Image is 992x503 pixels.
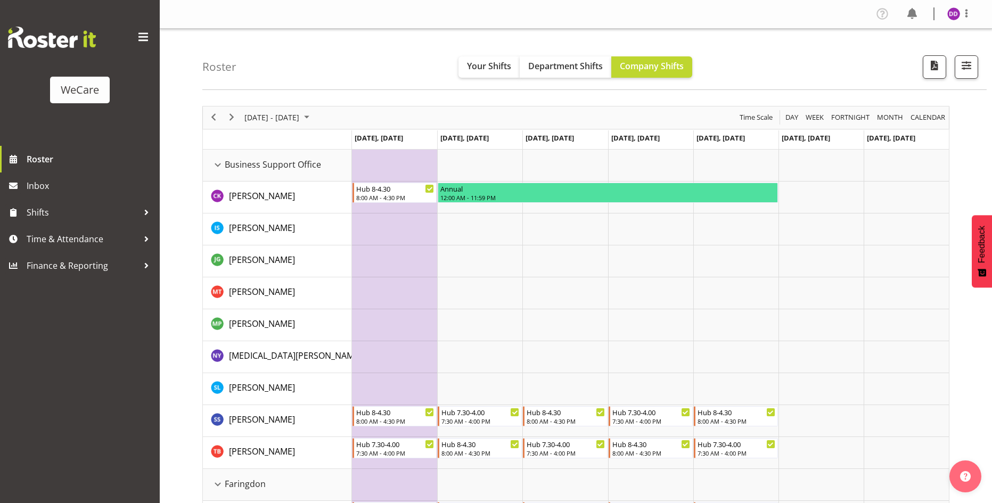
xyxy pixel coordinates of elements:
[441,407,519,417] div: Hub 7.30-4.00
[620,60,684,72] span: Company Shifts
[229,253,295,266] a: [PERSON_NAME]
[947,7,960,20] img: demi-dumitrean10946.jpg
[527,417,604,425] div: 8:00 AM - 4:30 PM
[698,449,775,457] div: 7:30 AM - 4:00 PM
[27,258,138,274] span: Finance & Reporting
[438,438,522,458] div: Tyla Boyd"s event - Hub 8-4.30 Begin From Tuesday, November 4, 2025 at 8:00:00 AM GMT+13:00 Ends ...
[203,277,352,309] td: Michelle Thomas resource
[830,111,871,124] span: Fortnight
[229,254,295,266] span: [PERSON_NAME]
[698,439,775,449] div: Hub 7.30-4.00
[694,438,778,458] div: Tyla Boyd"s event - Hub 7.30-4.00 Begin From Friday, November 7, 2025 at 7:30:00 AM GMT+13:00 End...
[805,111,825,124] span: Week
[739,111,774,124] span: Time Scale
[698,407,775,417] div: Hub 8-4.30
[203,469,352,501] td: Faringdon resource
[440,133,489,143] span: [DATE], [DATE]
[738,111,775,124] button: Time Scale
[909,111,946,124] span: calendar
[830,111,872,124] button: Fortnight
[523,438,607,458] div: Tyla Boyd"s event - Hub 7.30-4.00 Begin From Wednesday, November 5, 2025 at 7:30:00 AM GMT+13:00 ...
[698,417,775,425] div: 8:00 AM - 4:30 PM
[229,413,295,426] a: [PERSON_NAME]
[229,382,295,393] span: [PERSON_NAME]
[609,438,693,458] div: Tyla Boyd"s event - Hub 8-4.30 Begin From Thursday, November 6, 2025 at 8:00:00 AM GMT+13:00 Ends...
[27,231,138,247] span: Time & Attendance
[229,285,295,298] a: [PERSON_NAME]
[356,183,434,194] div: Hub 8-4.30
[352,183,437,203] div: Chloe Kim"s event - Hub 8-4.30 Begin From Monday, November 3, 2025 at 8:00:00 AM GMT+13:00 Ends A...
[203,245,352,277] td: Janine Grundler resource
[438,183,777,203] div: Chloe Kim"s event - Annual Begin From Tuesday, November 4, 2025 at 12:00:00 AM GMT+13:00 Ends At ...
[526,133,574,143] span: [DATE], [DATE]
[229,446,295,457] span: [PERSON_NAME]
[611,133,660,143] span: [DATE], [DATE]
[203,341,352,373] td: Nikita Yates resource
[440,183,775,194] div: Annual
[229,318,295,329] span: [PERSON_NAME]
[352,438,437,458] div: Tyla Boyd"s event - Hub 7.30-4.00 Begin From Monday, November 3, 2025 at 7:30:00 AM GMT+13:00 End...
[612,439,690,449] div: Hub 8-4.30
[203,182,352,213] td: Chloe Kim resource
[203,373,352,405] td: Sarah Lamont resource
[229,349,362,362] a: [MEDICAL_DATA][PERSON_NAME]
[441,417,519,425] div: 7:30 AM - 4:00 PM
[923,55,946,79] button: Download a PDF of the roster according to the set date range.
[223,106,241,129] div: next period
[520,56,611,78] button: Department Shifts
[229,286,295,298] span: [PERSON_NAME]
[960,471,971,482] img: help-xxl-2.png
[203,437,352,469] td: Tyla Boyd resource
[356,407,434,417] div: Hub 8-4.30
[355,133,403,143] span: [DATE], [DATE]
[229,445,295,458] a: [PERSON_NAME]
[694,406,778,426] div: Savita Savita"s event - Hub 8-4.30 Begin From Friday, November 7, 2025 at 8:00:00 AM GMT+13:00 En...
[225,477,266,490] span: Faringdon
[458,56,520,78] button: Your Shifts
[229,414,295,425] span: [PERSON_NAME]
[528,60,603,72] span: Department Shifts
[977,226,987,263] span: Feedback
[784,111,799,124] span: Day
[356,417,434,425] div: 8:00 AM - 4:30 PM
[609,406,693,426] div: Savita Savita"s event - Hub 7.30-4.00 Begin From Thursday, November 6, 2025 at 7:30:00 AM GMT+13:...
[27,204,138,220] span: Shifts
[229,350,362,361] span: [MEDICAL_DATA][PERSON_NAME]
[229,189,295,202] a: [PERSON_NAME]
[527,449,604,457] div: 7:30 AM - 4:00 PM
[352,406,437,426] div: Savita Savita"s event - Hub 8-4.30 Begin From Monday, November 3, 2025 at 8:00:00 AM GMT+13:00 En...
[467,60,511,72] span: Your Shifts
[356,439,434,449] div: Hub 7.30-4.00
[440,193,775,202] div: 12:00 AM - 11:59 PM
[229,317,295,330] a: [PERSON_NAME]
[243,111,300,124] span: [DATE] - [DATE]
[203,309,352,341] td: Millie Pumphrey resource
[356,193,434,202] div: 8:00 AM - 4:30 PM
[527,407,604,417] div: Hub 8-4.30
[438,406,522,426] div: Savita Savita"s event - Hub 7.30-4.00 Begin From Tuesday, November 4, 2025 at 7:30:00 AM GMT+13:0...
[241,106,316,129] div: November 03 - 09, 2025
[612,417,690,425] div: 7:30 AM - 4:00 PM
[225,158,321,171] span: Business Support Office
[203,405,352,437] td: Savita Savita resource
[229,221,295,234] a: [PERSON_NAME]
[612,407,690,417] div: Hub 7.30-4.00
[207,111,221,124] button: Previous
[61,82,99,98] div: WeCare
[875,111,905,124] button: Timeline Month
[27,178,154,194] span: Inbox
[229,381,295,394] a: [PERSON_NAME]
[441,439,519,449] div: Hub 8-4.30
[527,439,604,449] div: Hub 7.30-4.00
[782,133,830,143] span: [DATE], [DATE]
[441,449,519,457] div: 8:00 AM - 4:30 PM
[804,111,826,124] button: Timeline Week
[243,111,314,124] button: November 2025
[696,133,745,143] span: [DATE], [DATE]
[876,111,904,124] span: Month
[955,55,978,79] button: Filter Shifts
[203,213,352,245] td: Isabel Simcox resource
[909,111,947,124] button: Month
[27,151,154,167] span: Roster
